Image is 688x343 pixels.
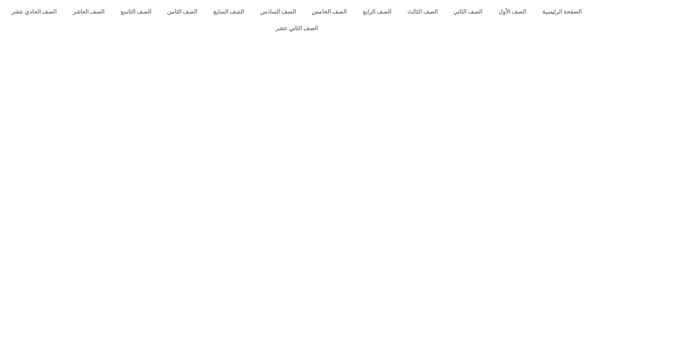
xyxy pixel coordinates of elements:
[159,4,205,20] a: الصف الثامن
[4,20,589,37] a: الصف الثاني عشر
[445,4,490,20] a: الصف الثاني
[399,4,445,20] a: الصف الثالث
[534,4,589,20] a: الصفحة الرئيسية
[355,4,399,20] a: الصف الرابع
[4,4,65,20] a: الصف الحادي عشر
[304,4,355,20] a: الصف الخامس
[205,4,252,20] a: الصف السابع
[65,4,113,20] a: الصف العاشر
[490,4,534,20] a: الصف الأول
[112,4,159,20] a: الصف التاسع
[252,4,304,20] a: الصف السادس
